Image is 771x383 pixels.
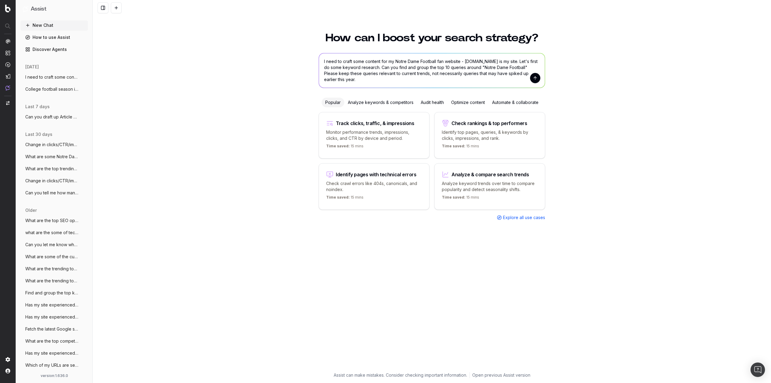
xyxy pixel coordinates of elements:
[20,348,88,358] button: Has my site experienced a performance dr
[23,5,86,13] button: Assist
[25,207,37,213] span: older
[442,195,479,202] p: 15 mins
[503,215,545,221] span: Explore all use cases
[20,72,88,82] button: I need to craft some content for my Notr
[25,290,78,296] span: Find and group the top keywords for Notr
[6,101,10,105] img: Switch project
[326,181,422,193] p: Check crawl errors like 404s, canonicals, and noindex.
[25,190,78,196] span: Can you tell me how many URLs on my site
[25,142,78,148] span: Change in clicks/CTR/impressions over la
[25,254,78,260] span: What are some of the current seasonal tr
[472,372,530,378] a: Open previous Assist version
[25,64,39,70] span: [DATE]
[23,6,28,12] img: Assist
[336,172,417,177] div: Identify pages with technical errors
[489,98,542,107] div: Automate & collaborate
[25,338,78,344] span: What are the top competitors ranking for
[20,188,88,198] button: Can you tell me how many URLs on my site
[5,357,10,362] img: Setting
[451,172,529,177] div: Analyze & compare search trends
[25,362,78,368] span: Which of my URLs are seeing an increase
[25,131,52,137] span: last 30 days
[5,39,10,44] img: Analytics
[334,372,467,378] p: Assist can make mistakes. Consider checking important information.
[25,74,78,80] span: I need to craft some content for my Notr
[20,176,88,186] button: Change in clicks/CTR/impressions over la
[20,33,88,42] a: How to use Assist
[322,98,344,107] div: Popular
[20,300,88,310] button: Has my site experienced a performance dr
[20,336,88,346] button: What are the top competitors ranking for
[326,144,350,148] span: Time saved:
[25,350,78,356] span: Has my site experienced a performance dr
[25,166,78,172] span: What are the top trending topics for Not
[25,154,78,160] span: What are some Notre Dame schedule terms
[20,164,88,174] button: What are the top trending topics for Not
[20,288,88,298] button: Find and group the top keywords for Notr
[417,98,448,107] div: Audit health
[20,20,88,30] button: New Chat
[20,84,88,94] button: College football season is kicking off,
[20,312,88,322] button: Has my site experienced a performance dr
[448,98,489,107] div: Optimize content
[326,195,350,199] span: Time saved:
[20,152,88,162] button: What are some Notre Dame schedule terms
[751,363,765,377] div: Open Intercom Messenger
[25,230,78,236] span: what are the some of technical SEO issue
[25,104,50,110] span: last 7 days
[319,33,545,43] h1: How can I boost your search strategy?
[20,112,88,122] button: Can you draft up Article Schema for this
[31,5,46,13] h1: Assist
[442,195,465,199] span: Time saved:
[25,178,78,184] span: Change in clicks/CTR/impressions over la
[5,74,10,79] img: Studio
[25,114,78,120] span: Can you draft up Article Schema for this
[20,45,88,54] a: Discover Agents
[344,98,417,107] div: Analyze keywords & competitors
[20,140,88,149] button: Change in clicks/CTR/impressions over la
[25,242,78,248] span: Can you let me know where my slowest ren
[20,240,88,250] button: Can you let me know where my slowest ren
[326,195,364,202] p: 15 mins
[326,129,422,141] p: Monitor performance trends, impressions, clicks, and CTR by device and period.
[442,144,479,151] p: 15 mins
[20,228,88,237] button: what are the some of technical SEO issue
[336,121,414,126] div: Track clicks, traffic, & impressions
[25,278,78,284] span: What are the trending topics around notr
[319,53,545,88] textarea: I need to craft some content for my Notre Dame Football fan website - [DOMAIN_NAME] is my site. L...
[5,5,11,12] img: Botify logo
[20,324,88,334] button: Fetch the latest Google search results f
[5,369,10,373] img: My account
[25,218,78,224] span: What are the top SEO opportunities on my
[5,85,10,90] img: Assist
[497,215,545,221] a: Explore all use cases
[5,50,10,55] img: Intelligence
[20,216,88,225] button: What are the top SEO opportunities on my
[23,373,86,378] div: version: 1.636.0
[20,276,88,286] button: What are the trending topics around notr
[5,62,10,67] img: Activation
[25,314,78,320] span: Has my site experienced a performance dr
[25,326,78,332] span: Fetch the latest Google search results f
[442,129,538,141] p: Identify top pages, queries, & keywords by clicks, impressions, and rank.
[20,252,88,262] button: What are some of the current seasonal tr
[25,266,78,272] span: What are the trending topics around notr
[25,302,78,308] span: Has my site experienced a performance dr
[326,144,364,151] p: 15 mins
[442,144,465,148] span: Time saved:
[25,86,78,92] span: College football season is kicking off,
[20,360,88,370] button: Which of my URLs are seeing an increase
[451,121,527,126] div: Check rankings & top performers
[442,181,538,193] p: Analyze keyword trends over time to compare popularity and detect seasonality shifts.
[20,264,88,274] button: What are the trending topics around notr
